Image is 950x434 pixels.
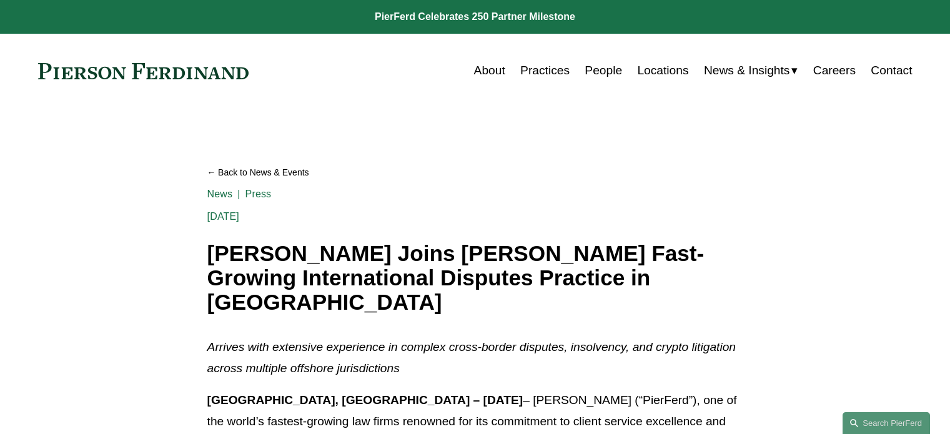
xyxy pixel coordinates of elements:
a: folder dropdown [704,59,798,82]
strong: [GEOGRAPHIC_DATA], [GEOGRAPHIC_DATA] – [DATE] [207,393,523,407]
a: Practices [520,59,570,82]
span: [DATE] [207,211,239,222]
em: Arrives with extensive experience in complex cross-border disputes, insolvency, and crypto litiga... [207,340,740,375]
a: Press [245,189,272,199]
a: News [207,189,233,199]
a: Careers [813,59,856,82]
a: Back to News & Events [207,162,743,184]
a: About [474,59,505,82]
a: People [585,59,622,82]
a: Locations [637,59,688,82]
a: Search this site [843,412,930,434]
h1: [PERSON_NAME] Joins [PERSON_NAME] Fast-Growing International Disputes Practice in [GEOGRAPHIC_DATA] [207,242,743,314]
span: News & Insights [704,60,790,82]
a: Contact [871,59,912,82]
